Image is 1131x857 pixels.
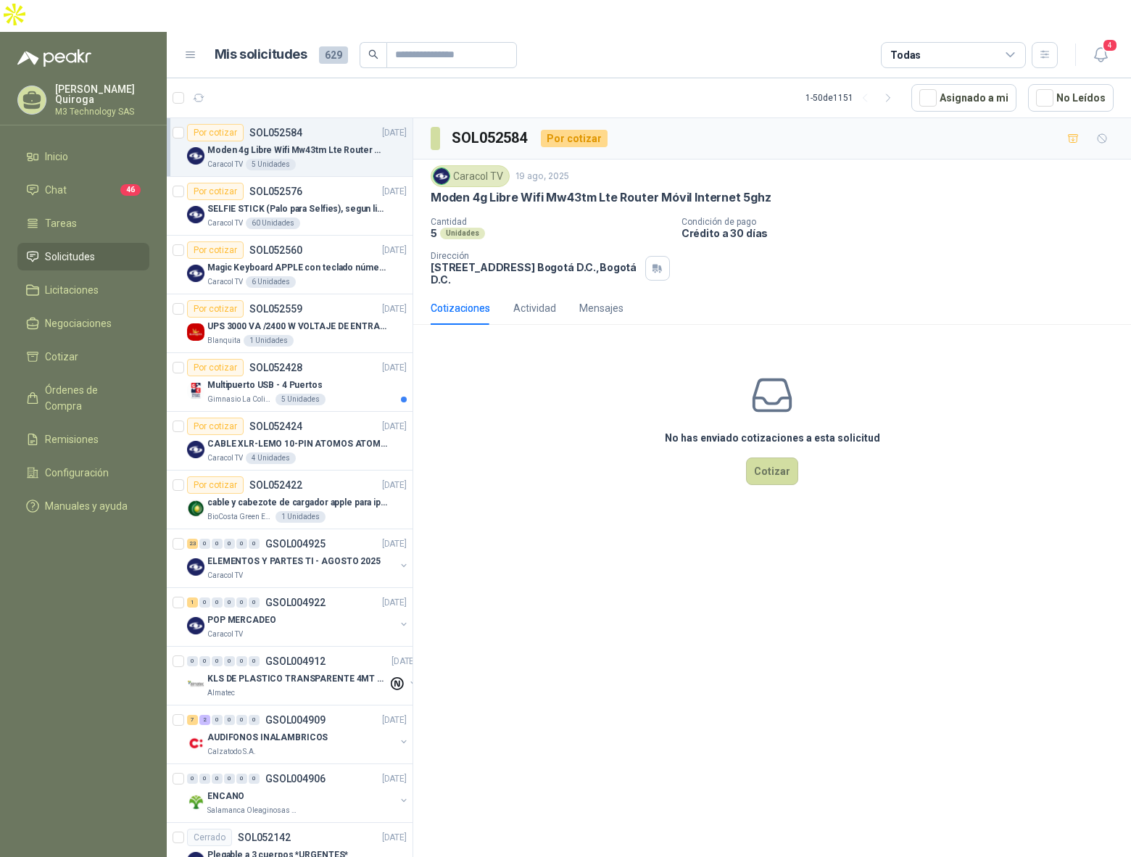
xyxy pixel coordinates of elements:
div: 0 [199,774,210,784]
span: Configuración [45,465,109,481]
div: 0 [224,539,235,549]
div: 2 [199,715,210,725]
img: Company Logo [434,168,449,184]
span: Negociaciones [45,315,112,331]
p: SOL052422 [249,480,302,490]
a: Remisiones [17,426,149,453]
p: [DATE] [391,655,416,668]
div: 0 [236,774,247,784]
p: UPS 3000 VA /2400 W VOLTAJE DE ENTRADA / SALIDA 12V ON LINE [207,320,388,334]
div: 23 [187,539,198,549]
img: Logo peakr [17,49,91,67]
div: 1 Unidades [275,511,326,523]
a: 1 0 0 0 0 0 GSOL004922[DATE] Company LogoPOP MERCADEOCaracol TV [187,594,410,640]
div: 0 [236,597,247,608]
p: [DATE] [382,831,407,845]
p: Caracol TV [207,452,243,464]
p: GSOL004925 [265,539,326,549]
p: SOL052560 [249,245,302,255]
h3: SOL052584 [452,127,529,149]
img: Company Logo [187,676,204,693]
p: Crédito a 30 días [681,227,1125,239]
div: 4 Unidades [246,452,296,464]
p: KLS DE PLASTICO TRANSPARENTE 4MT CAL 4 Y CINTA TRA [207,672,388,686]
div: 6 Unidades [246,276,296,288]
div: Mensajes [579,300,623,316]
img: Company Logo [187,206,204,223]
div: 0 [249,774,260,784]
span: search [368,49,378,59]
a: Licitaciones [17,276,149,304]
a: Órdenes de Compra [17,376,149,420]
img: Company Logo [187,558,204,576]
p: [DATE] [382,302,407,316]
div: 0 [249,656,260,666]
div: Caracol TV [431,165,510,187]
div: 0 [249,597,260,608]
a: Por cotizarSOL052428[DATE] Company LogoMultipuerto USB - 4 PuertosGimnasio La Colina5 Unidades [167,353,413,412]
span: 629 [319,46,348,64]
p: 19 ago, 2025 [515,170,569,183]
a: Chat46 [17,176,149,204]
p: SOL052576 [249,186,302,196]
a: Tareas [17,210,149,237]
div: 0 [199,539,210,549]
p: SOL052584 [249,128,302,138]
img: Company Logo [187,793,204,811]
p: BioCosta Green Energy S.A.S [207,511,273,523]
h3: No has enviado cotizaciones a esta solicitud [665,430,880,446]
div: 0 [224,715,235,725]
p: GSOL004906 [265,774,326,784]
div: 0 [212,656,223,666]
span: Órdenes de Compra [45,382,136,414]
img: Company Logo [187,500,204,517]
div: Unidades [440,228,485,239]
img: Company Logo [187,147,204,165]
p: [DATE] [382,479,407,492]
button: Cotizar [746,458,798,485]
img: Company Logo [187,265,204,282]
div: 0 [236,539,247,549]
p: CABLE XLR-LEMO 10-PIN ATOMOS ATOMCAB016 [207,437,388,451]
div: Por cotizar [187,183,244,200]
div: Por cotizar [187,300,244,318]
p: GSOL004909 [265,715,326,725]
div: 0 [224,774,235,784]
p: Cantidad [431,217,670,227]
p: [DATE] [382,596,407,610]
a: 0 0 0 0 0 0 GSOL004906[DATE] Company LogoENCANOSalamanca Oleaginosas SAS [187,770,410,816]
p: ELEMENTOS Y PARTES TI - AGOSTO 2025 [207,555,381,568]
a: Por cotizarSOL052576[DATE] Company LogoSELFIE STICK (Palo para Selfies), segun link adjuntoCaraco... [167,177,413,236]
span: Remisiones [45,431,99,447]
p: AUDIFONOS INALAMBRICOS [207,731,328,745]
div: 0 [236,656,247,666]
div: Por cotizar [541,130,608,147]
div: 0 [187,656,198,666]
p: [STREET_ADDRESS] Bogotá D.C. , Bogotá D.C. [431,261,639,286]
p: [DATE] [382,361,407,375]
div: 1 Unidades [244,335,294,347]
div: 0 [187,774,198,784]
p: Moden 4g Libre Wifi Mw43tm Lte Router Móvil Internet 5ghz [207,144,388,157]
a: Cotizar [17,343,149,370]
div: 0 [199,656,210,666]
p: Caracol TV [207,159,243,170]
p: Caracol TV [207,276,243,288]
div: 0 [236,715,247,725]
p: SOL052559 [249,304,302,314]
p: SOL052142 [238,832,291,842]
a: Por cotizarSOL052584[DATE] Company LogoModen 4g Libre Wifi Mw43tm Lte Router Móvil Internet 5ghzC... [167,118,413,177]
p: Calzatodo S.A. [207,746,256,758]
div: 0 [212,715,223,725]
span: Manuales y ayuda [45,498,128,514]
p: [DATE] [382,772,407,786]
p: Caracol TV [207,218,243,229]
div: Cotizaciones [431,300,490,316]
a: 0 0 0 0 0 0 GSOL004912[DATE] Company LogoKLS DE PLASTICO TRANSPARENTE 4MT CAL 4 Y CINTA TRAAlmatec [187,653,419,699]
div: Actividad [513,300,556,316]
img: Company Logo [187,617,204,634]
div: 5 Unidades [246,159,296,170]
p: Almatec [207,687,235,699]
button: 4 [1087,42,1114,68]
img: Company Logo [187,323,204,341]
